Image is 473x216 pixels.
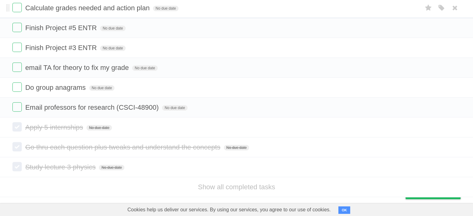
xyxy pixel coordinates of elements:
[12,62,22,72] label: Done
[25,64,130,71] span: email TA for theory to fix my grade
[89,85,114,91] span: No due date
[86,125,112,131] span: No due date
[12,23,22,32] label: Done
[121,204,337,216] span: Cookies help us deliver our services. By using our services, you agree to our use of cookies.
[25,24,98,32] span: Finish Project #5 ENTR
[12,82,22,92] label: Done
[12,142,22,151] label: Done
[25,103,160,111] span: Email professors for research (CSCI-48900)
[132,65,157,71] span: No due date
[198,183,275,191] a: Show all completed tasks
[162,105,187,111] span: No due date
[423,3,434,13] label: Star task
[25,123,85,131] span: Apply 5 internships
[12,3,22,12] label: Done
[25,143,222,151] span: Go thru each question plus tweaks and understand the concepts
[100,45,125,51] span: No due date
[12,122,22,131] label: Done
[12,43,22,52] label: Done
[224,145,249,150] span: No due date
[338,206,350,214] button: OK
[12,162,22,171] label: Done
[25,44,98,52] span: Finish Project #3 ENTR
[25,84,87,91] span: Do group anagrams
[25,163,97,171] span: Study lecture 3 physics
[153,6,178,11] span: No due date
[419,188,457,199] span: Buy me a coffee
[100,25,125,31] span: No due date
[12,102,22,112] label: Done
[99,165,124,170] span: No due date
[25,4,151,12] span: Calculate grades needed and action plan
